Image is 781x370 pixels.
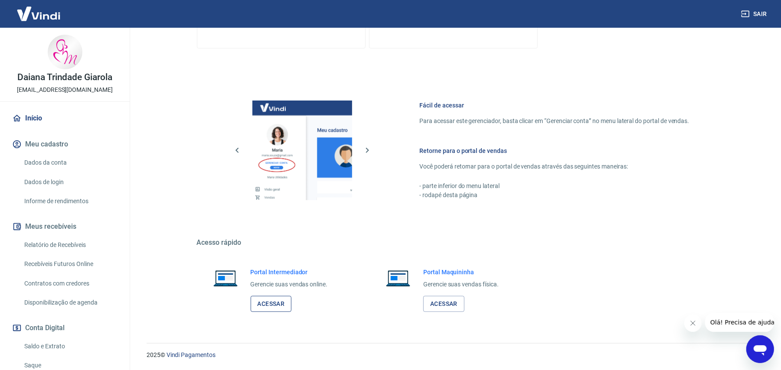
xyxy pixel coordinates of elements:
[17,73,112,82] p: Daiana Trindade Giarola
[10,0,67,27] img: Vindi
[147,351,760,360] p: 2025 ©
[10,318,119,338] button: Conta Digital
[5,6,73,13] span: Olá! Precisa de ajuda?
[21,255,119,273] a: Recebíveis Futuros Online
[251,268,328,276] h6: Portal Intermediador
[420,146,690,155] h6: Retorne para o portal de vendas
[739,6,771,22] button: Sair
[420,117,690,126] p: Para acessar este gerenciador, basta clicar em “Gerenciar conta” no menu lateral do portal de ven...
[21,275,119,292] a: Contratos com credores
[21,236,119,254] a: Relatório de Recebíveis
[197,238,710,247] h5: Acesso rápido
[207,268,244,289] img: Imagem de um notebook aberto
[17,85,113,94] p: [EMAIL_ADDRESS][DOMAIN_NAME]
[167,351,216,358] a: Vindi Pagamentos
[10,135,119,154] button: Meu cadastro
[746,335,774,363] iframe: Botão para abrir a janela de mensagens
[684,315,702,332] iframe: Fechar mensagem
[420,162,690,171] p: Você poderá retornar para o portal de vendas através das seguintes maneiras:
[251,280,328,289] p: Gerencie suas vendas online.
[21,154,119,172] a: Dados da conta
[10,217,119,236] button: Meus recebíveis
[705,313,774,332] iframe: Mensagem da empresa
[420,101,690,110] h6: Fácil de acessar
[423,268,499,276] h6: Portal Maquininha
[420,182,690,191] p: - parte inferior do menu lateral
[251,296,292,312] a: Acessar
[21,294,119,312] a: Disponibilização de agenda
[423,280,499,289] p: Gerencie suas vendas física.
[48,35,82,69] img: 78a5abb7-2530-42a1-8371-1b573bf48070.jpeg
[423,296,464,312] a: Acessar
[252,101,352,200] img: Imagem da dashboard mostrando o botão de gerenciar conta na sidebar no lado esquerdo
[21,192,119,210] a: Informe de rendimentos
[10,109,119,128] a: Início
[21,338,119,355] a: Saldo e Extrato
[420,191,690,200] p: - rodapé desta página
[380,268,416,289] img: Imagem de um notebook aberto
[21,173,119,191] a: Dados de login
